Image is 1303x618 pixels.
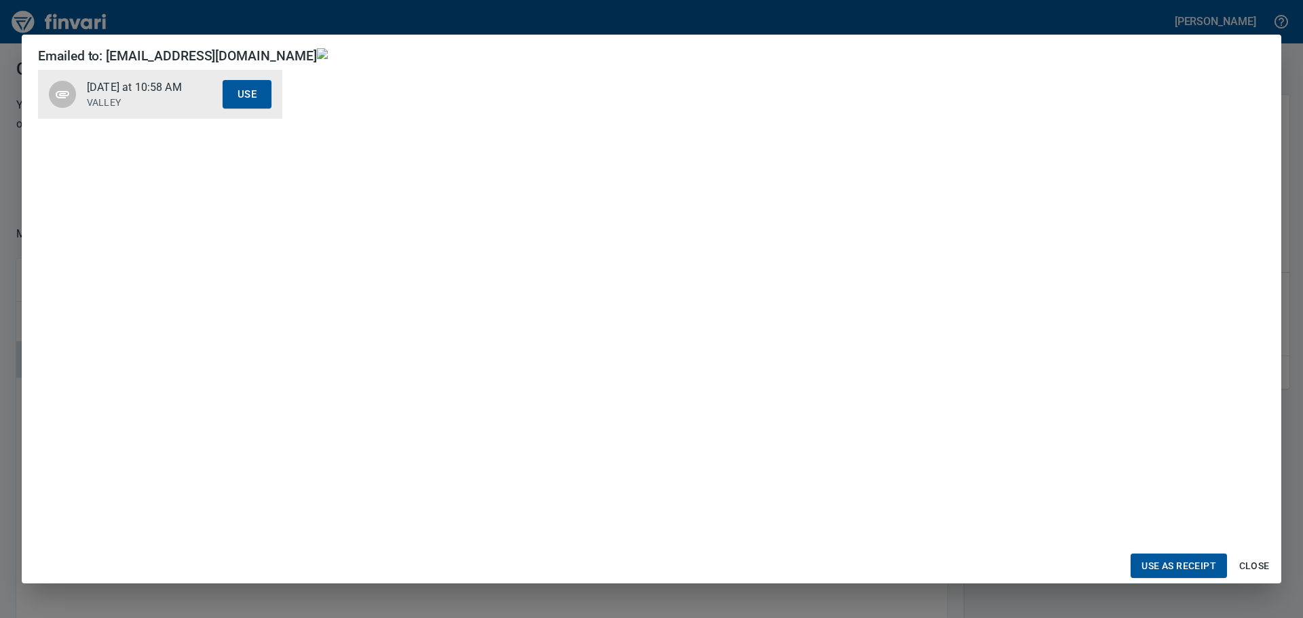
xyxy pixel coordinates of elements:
h4: Emailed to: [EMAIL_ADDRESS][DOMAIN_NAME] [38,48,317,64]
button: Use as Receipt [1131,554,1227,579]
span: Use [238,85,257,103]
img: receipts%2Ftapani%2F2025-10-06%2FkEyQBb0ni3SxlBNn0l0Crw0x1Ih1__hwGk5h7IrI2zsQsa3fC2.jpg [317,48,1265,59]
span: Close [1238,558,1270,575]
span: Use as Receipt [1141,558,1216,575]
button: Use [223,80,271,109]
button: Close [1232,554,1276,579]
